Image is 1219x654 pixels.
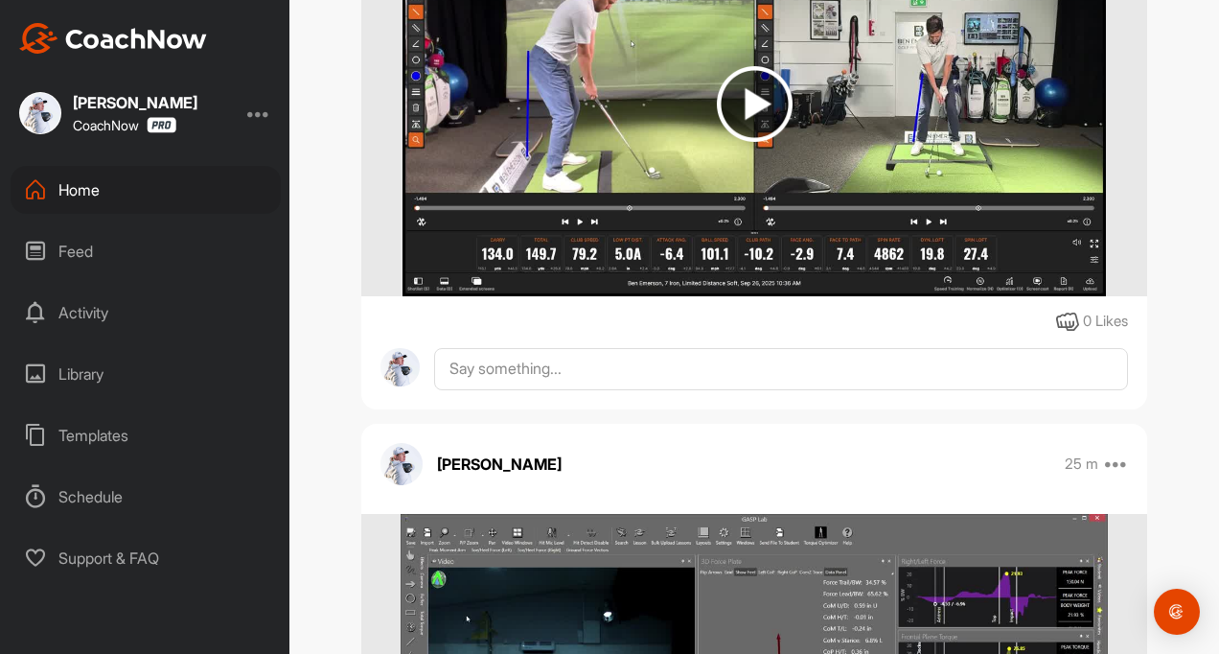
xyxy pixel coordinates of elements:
[73,95,197,110] div: [PERSON_NAME]
[1083,311,1128,333] div: 0 Likes
[11,411,281,459] div: Templates
[11,534,281,582] div: Support & FAQ
[11,289,281,337] div: Activity
[437,453,562,476] p: [PERSON_NAME]
[11,473,281,521] div: Schedule
[19,23,207,54] img: CoachNow
[717,66,793,142] img: play
[19,92,61,134] img: square_687b26beff6f1ed37a99449b0911618e.jpg
[11,350,281,398] div: Library
[11,227,281,275] div: Feed
[380,348,420,387] img: avatar
[147,117,176,133] img: CoachNow Pro
[1065,455,1098,474] p: 25 m
[380,443,423,485] img: avatar
[1154,589,1200,635] div: Open Intercom Messenger
[73,117,176,133] div: CoachNow
[11,166,281,214] div: Home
